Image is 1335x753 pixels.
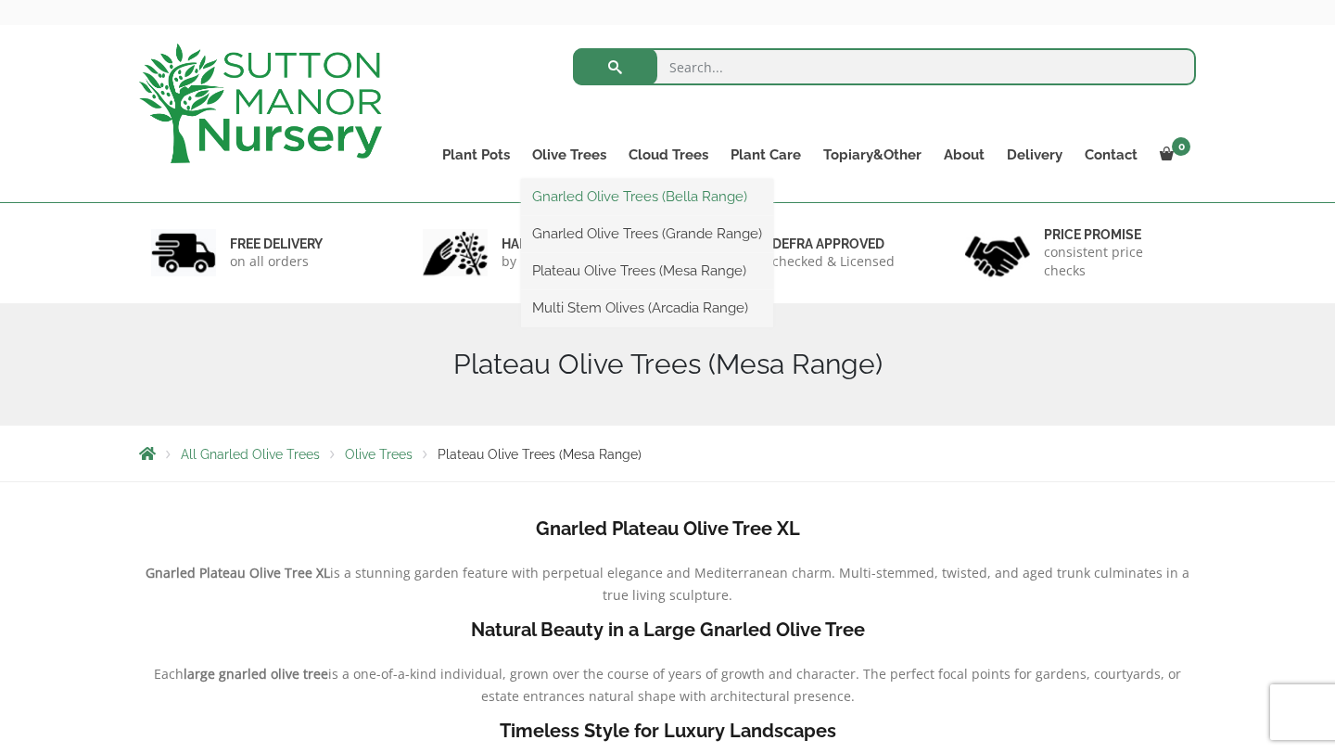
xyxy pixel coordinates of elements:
p: on all orders [230,252,323,271]
span: is a stunning garden feature with perpetual elegance and Mediterranean charm. Multi-stemmed, twis... [330,564,1189,604]
span: 0 [1172,137,1190,156]
nav: Breadcrumbs [139,446,1196,461]
a: 0 [1149,142,1196,168]
a: All Gnarled Olive Trees [181,447,320,462]
b: Gnarled Plateau Olive Tree XL [536,517,800,540]
a: Gnarled Olive Trees (Bella Range) [521,183,773,211]
p: consistent price checks [1044,243,1185,280]
b: Natural Beauty in a Large Gnarled Olive Tree [471,619,865,641]
img: 2.jpg [423,229,488,276]
a: Olive Trees [345,447,413,462]
span: Plateau Olive Trees (Mesa Range) [438,447,642,462]
h6: hand picked [502,236,604,252]
b: Timeless Style for Luxury Landscapes [500,720,836,742]
a: Cloud Trees [617,142,719,168]
a: Olive Trees [521,142,617,168]
h6: Defra approved [772,236,895,252]
img: 1.jpg [151,229,216,276]
h6: Price promise [1044,226,1185,243]
img: 4.jpg [965,224,1030,281]
img: logo [139,44,382,163]
a: Plateau Olive Trees (Mesa Range) [521,257,773,285]
p: checked & Licensed [772,252,895,271]
a: Gnarled Olive Trees (Grande Range) [521,220,773,248]
a: Contact [1074,142,1149,168]
a: Topiary&Other [812,142,933,168]
b: large gnarled olive tree [184,665,328,683]
a: Multi Stem Olives (Arcadia Range) [521,294,773,322]
h1: Plateau Olive Trees (Mesa Range) [139,348,1196,381]
input: Search... [573,48,1197,85]
h6: FREE DELIVERY [230,236,323,252]
a: Delivery [996,142,1074,168]
a: About [933,142,996,168]
b: Gnarled Plateau Olive Tree XL [146,564,330,581]
span: is a one-of-a-kind individual, grown over the course of years of growth and character. The perfec... [328,665,1181,705]
a: Plant Pots [431,142,521,168]
p: by professionals [502,252,604,271]
span: Each [154,665,184,683]
a: Plant Care [719,142,812,168]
